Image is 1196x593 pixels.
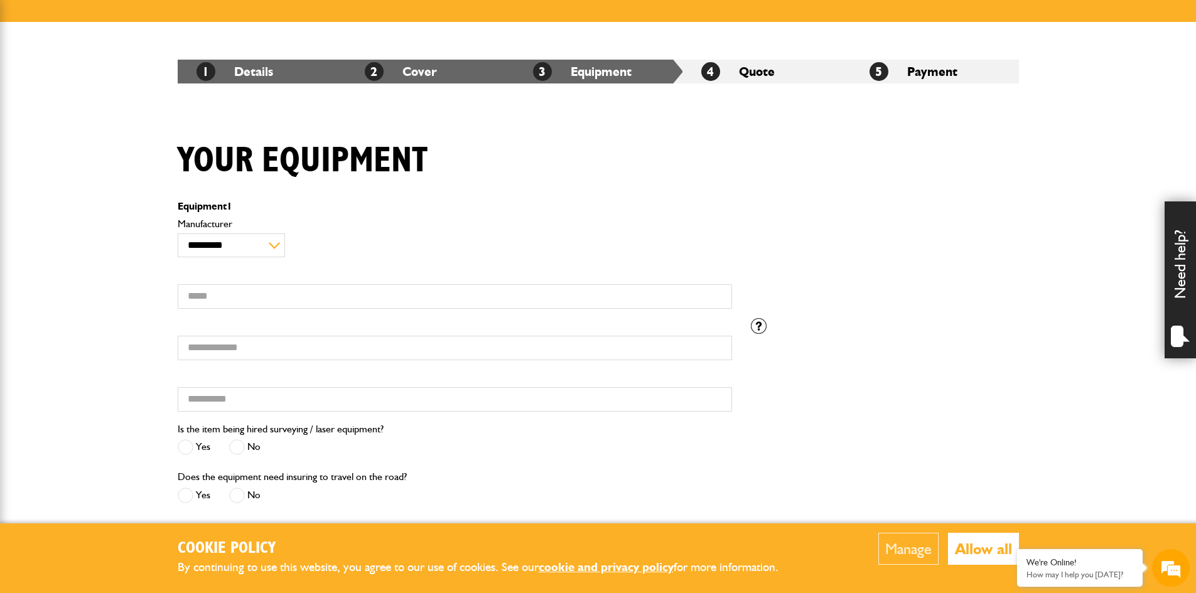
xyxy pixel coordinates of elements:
button: Allow all [948,533,1019,565]
div: We're Online! [1026,557,1133,568]
label: Yes [178,488,210,503]
a: cookie and privacy policy [539,560,674,574]
h1: Your equipment [178,140,428,182]
label: No [229,488,261,503]
span: 1 [197,62,215,81]
button: Manage [878,533,939,565]
li: Quote [682,60,851,83]
label: Manufacturer [178,219,732,229]
p: How may I help you today? [1026,570,1133,579]
p: By continuing to use this website, you agree to our use of cookies. See our for more information. [178,558,799,577]
li: Equipment [514,60,682,83]
span: 5 [870,62,888,81]
li: Payment [851,60,1019,83]
h2: Cookie Policy [178,539,799,558]
div: Need help? [1165,201,1196,358]
a: 1Details [197,64,273,79]
label: Yes [178,439,210,455]
label: No [229,439,261,455]
label: Is the item being hired surveying / laser equipment? [178,424,384,434]
span: 2 [365,62,384,81]
a: 2Cover [365,64,437,79]
p: Equipment [178,201,732,211]
span: 4 [701,62,720,81]
span: 3 [533,62,552,81]
label: Does the equipment need insuring to travel on the road? [178,472,407,482]
span: 1 [227,200,232,212]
